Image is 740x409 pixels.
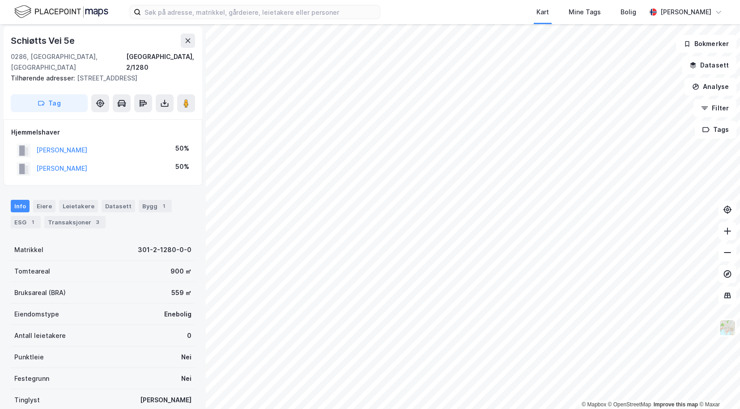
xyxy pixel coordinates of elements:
[164,309,191,320] div: Enebolig
[138,245,191,255] div: 301-2-1280-0-0
[141,5,380,19] input: Søk på adresse, matrikkel, gårdeiere, leietakere eller personer
[14,352,44,363] div: Punktleie
[170,266,191,277] div: 900 ㎡
[11,51,126,73] div: 0286, [GEOGRAPHIC_DATA], [GEOGRAPHIC_DATA]
[14,330,66,341] div: Antall leietakere
[682,56,736,74] button: Datasett
[139,200,172,212] div: Bygg
[171,287,191,298] div: 559 ㎡
[140,395,191,405] div: [PERSON_NAME]
[11,94,88,112] button: Tag
[676,35,736,53] button: Bokmerker
[14,266,50,277] div: Tomteareal
[187,330,191,341] div: 0
[621,7,636,17] div: Bolig
[59,200,98,212] div: Leietakere
[159,202,168,211] div: 1
[14,4,108,20] img: logo.f888ab2527a4732fd821a326f86c7f29.svg
[175,161,189,172] div: 50%
[11,74,77,82] span: Tilhørende adresser:
[569,7,601,17] div: Mine Tags
[685,78,736,96] button: Analyse
[14,245,43,255] div: Matrikkel
[695,121,736,139] button: Tags
[536,7,549,17] div: Kart
[181,352,191,363] div: Nei
[719,319,736,336] img: Z
[582,401,606,408] a: Mapbox
[175,143,189,154] div: 50%
[660,7,711,17] div: [PERSON_NAME]
[11,200,30,212] div: Info
[14,309,59,320] div: Eiendomstype
[44,216,106,228] div: Transaksjoner
[654,401,698,408] a: Improve this map
[695,366,740,409] iframe: Chat Widget
[14,373,49,384] div: Festegrunn
[11,34,77,48] div: Schiøtts Vei 5e
[14,287,66,298] div: Bruksareal (BRA)
[608,401,651,408] a: OpenStreetMap
[181,373,191,384] div: Nei
[28,218,37,227] div: 1
[14,395,40,405] div: Tinglyst
[11,127,195,138] div: Hjemmelshaver
[693,99,736,117] button: Filter
[33,200,55,212] div: Eiere
[11,216,41,228] div: ESG
[93,218,102,227] div: 3
[126,51,195,73] div: [GEOGRAPHIC_DATA], 2/1280
[102,200,135,212] div: Datasett
[11,73,188,84] div: [STREET_ADDRESS]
